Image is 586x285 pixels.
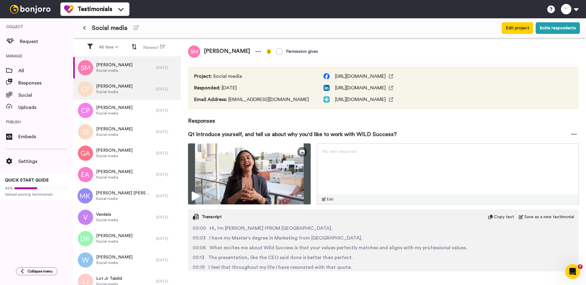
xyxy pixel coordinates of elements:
[73,249,181,271] a: [PERSON_NAME]Social media[DATE]
[96,68,132,73] span: Social media
[156,193,178,198] div: [DATE]
[96,239,132,244] span: Social media
[194,85,220,90] span: Responded :
[78,188,93,204] img: mk.png
[96,126,132,132] span: [PERSON_NAME]
[96,260,132,265] span: Social media
[95,42,122,53] button: All time
[18,133,73,140] span: Embeds
[156,65,178,70] div: [DATE]
[194,74,212,79] span: Project :
[536,22,580,34] button: Invite respondents
[78,252,93,268] img: w.png
[20,38,73,45] span: Request
[565,264,580,279] iframe: Intercom live chat
[73,207,181,228] a: VendelaSocial media[DATE]
[96,105,132,111] span: [PERSON_NAME]
[96,111,132,116] span: Social media
[18,92,73,99] span: Social
[96,62,132,68] span: [PERSON_NAME]
[73,121,181,142] a: [PERSON_NAME]Social media[DATE]
[78,146,93,161] img: ga.png
[286,49,318,55] div: Permission given
[96,190,153,196] span: [PERSON_NAME] [PERSON_NAME]
[194,97,227,102] span: Email Address :
[96,83,132,89] span: [PERSON_NAME]
[524,214,574,220] span: Save as a new testimonial
[266,49,271,54] img: info-yellow.svg
[200,45,254,58] span: [PERSON_NAME]
[73,57,181,78] a: [PERSON_NAME]Social media[DATE]
[78,60,93,75] img: sm.png
[96,196,153,201] span: Social media
[139,41,169,53] button: Newest
[96,211,118,218] span: Vendela
[96,233,132,239] span: [PERSON_NAME]
[188,143,311,204] img: 8a017a11-c08b-47ad-ac6a-b2e40860a3e9-thumbnail_full-1758457509.jpg
[78,231,93,246] img: dk.png
[96,254,132,260] span: [PERSON_NAME]
[578,264,583,269] span: 7
[494,214,514,220] span: Copy text
[18,104,73,111] span: Uploads
[78,167,93,182] img: ea.png
[96,147,132,153] span: [PERSON_NAME]
[5,178,49,182] span: QUICK START GUIDE
[96,153,132,158] span: Social media
[156,129,178,134] div: [DATE]
[188,45,200,58] img: sm.png
[156,87,178,92] div: [DATE]
[64,4,74,14] img: tm-color.svg
[193,225,206,232] span: 00:00
[73,142,181,164] a: [PERSON_NAME]Social media[DATE]
[156,258,178,262] div: [DATE]
[193,254,204,261] span: 00:13
[156,108,178,113] div: [DATE]
[193,234,206,242] span: 00:03
[78,81,93,97] img: cf.png
[73,228,181,249] a: [PERSON_NAME]Social media[DATE]
[193,264,205,271] span: 00:19
[27,269,52,274] span: Collapse menu
[16,267,57,275] button: Collapse menu
[73,164,181,185] a: [PERSON_NAME]Social media[DATE]
[194,96,311,103] span: [EMAIL_ADDRESS][DOMAIN_NAME]
[209,234,362,242] span: I have my Master's degree in Marketing from [GEOGRAPHIC_DATA].
[73,78,181,100] a: [PERSON_NAME]Social media[DATE]
[210,225,332,232] span: Hi, I'm [PERSON_NAME] I'FROM [GEOGRAPHIC_DATA].
[208,254,353,261] span: The presentation, like the CEO said done is better than perfect.
[324,96,330,103] img: web.svg
[208,264,352,271] span: I feel that throughout my life I have resonated with that quote.
[96,276,122,282] span: Lot Jr Tabilid
[156,151,178,156] div: [DATE]
[156,236,178,241] div: [DATE]
[156,279,178,284] div: [DATE]
[78,5,112,13] span: Testimonials
[96,169,132,175] span: [PERSON_NAME]
[324,73,330,79] img: facebook.svg
[78,210,93,225] img: v.png
[193,244,206,251] span: 00:06
[188,109,579,125] span: Responses
[92,24,127,32] span: Social media
[210,244,467,251] span: What excites me about Wild Success is that your values perfectly matches and aligns with my profe...
[327,197,334,202] span: Edit
[7,5,53,13] img: bj-logo-header-white.svg
[156,172,178,177] div: [DATE]
[502,22,533,34] button: Edit project
[335,84,386,92] span: [URL][DOMAIN_NAME]
[73,100,181,121] a: [PERSON_NAME]Social media[DATE]
[322,150,357,154] span: No text response
[18,158,73,165] span: Settings
[18,79,73,87] span: Responses
[96,89,132,94] span: Social media
[193,214,199,220] img: transcript.svg
[335,73,386,80] span: [URL][DOMAIN_NAME]
[335,96,386,103] span: [URL][DOMAIN_NAME]
[5,192,68,197] span: Upload existing testimonials
[96,132,132,137] span: Social media
[18,67,73,74] span: All
[156,215,178,220] div: [DATE]
[188,130,397,139] span: Q1 Introduce yourself, and tell us about why you'd like to work with WILD Success?
[78,103,93,118] img: cp.png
